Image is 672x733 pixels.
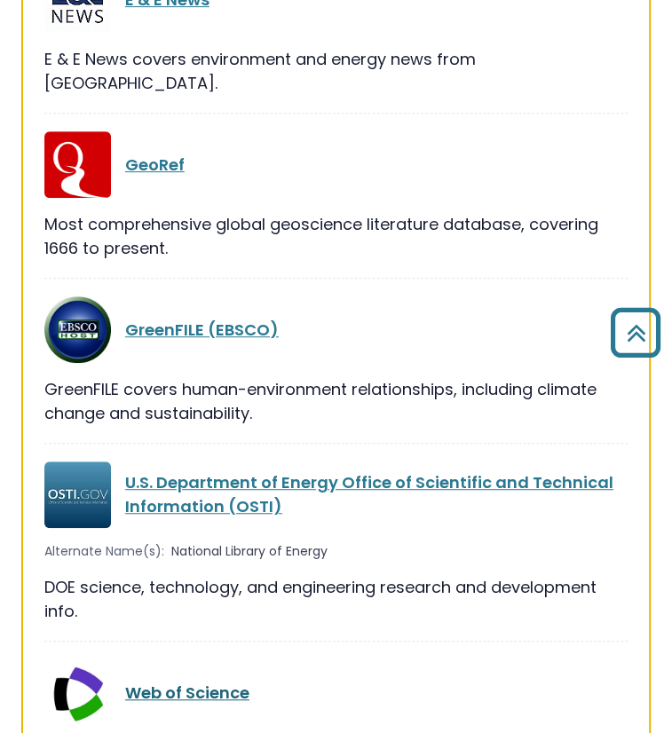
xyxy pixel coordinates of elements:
span: Alternate Name(s): [44,542,164,561]
a: Back to Top [604,316,668,349]
a: GeoRef [125,154,185,176]
div: E & E News covers environment and energy news from [GEOGRAPHIC_DATA]. [44,47,628,95]
span: National Library of Energy [171,542,328,561]
a: Web of Science [125,682,249,704]
div: GreenFILE covers human-environment relationships, including climate change and sustainability. [44,377,628,425]
div: DOE science, technology, and engineering research and development info. [44,575,628,623]
a: GreenFILE (EBSCO) [125,319,279,341]
a: U.S. Department of Energy Office of Scientific and Technical Information (OSTI) [125,471,613,517]
div: Most comprehensive global geoscience literature database, covering 1666 to present. [44,212,628,260]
